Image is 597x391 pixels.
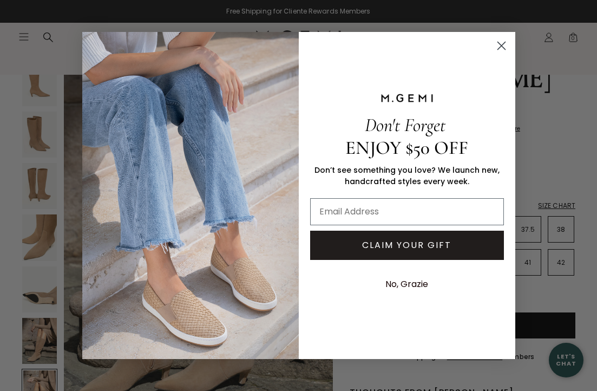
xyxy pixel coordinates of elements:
[365,114,445,136] span: Don't Forget
[314,165,500,187] span: Don’t see something you love? We launch new, handcrafted styles every week.
[310,231,504,260] button: CLAIM YOUR GIFT
[345,136,468,159] span: ENJOY $50 OFF
[380,271,434,298] button: No, Grazie
[492,36,511,55] button: Close dialog
[310,198,504,225] input: Email Address
[82,32,299,359] img: M.Gemi
[380,93,434,103] img: M.GEMI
